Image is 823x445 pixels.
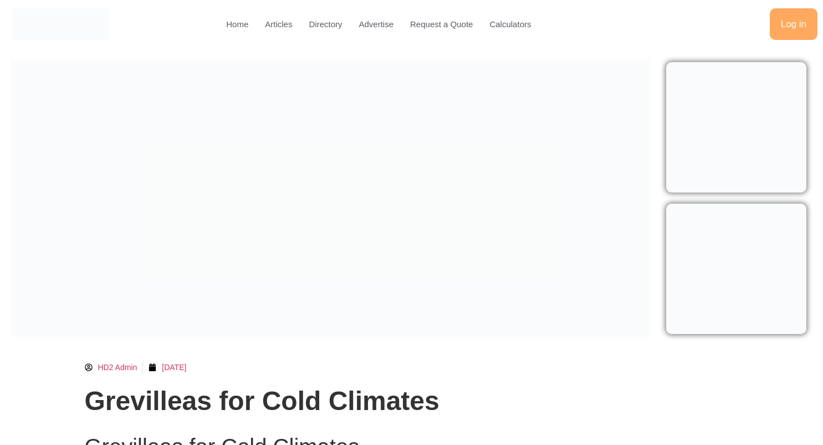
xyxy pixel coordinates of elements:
[149,362,186,373] a: [DATE]
[666,62,806,193] img: Create Articles
[410,12,473,37] a: Request a Quote
[489,12,531,37] a: Calculators
[162,363,186,372] time: [DATE]
[85,385,739,418] h1: Grevilleas for Cold Climates
[226,12,248,37] a: Home
[781,19,806,29] span: Log in
[770,8,817,40] a: Log in
[666,204,806,334] img: Join Directory
[93,362,137,373] span: HD2 Admin
[168,12,615,37] nav: Menu
[265,12,292,37] a: Articles
[359,12,393,37] a: Advertise
[309,12,342,37] a: Directory
[85,362,137,373] a: HD2 Admin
